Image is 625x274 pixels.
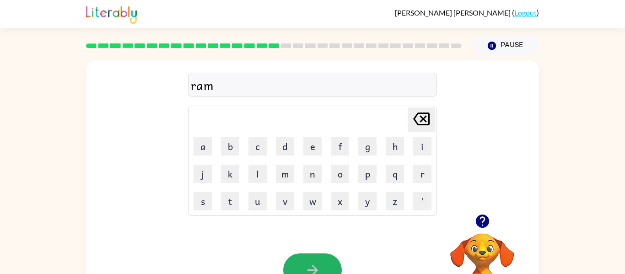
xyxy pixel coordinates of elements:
[331,137,349,156] button: f
[276,165,294,183] button: m
[194,137,212,156] button: a
[413,165,431,183] button: r
[413,192,431,210] button: '
[303,165,322,183] button: n
[191,75,434,95] div: ram
[413,137,431,156] button: i
[395,8,512,17] span: [PERSON_NAME] [PERSON_NAME]
[358,137,377,156] button: g
[303,192,322,210] button: w
[276,137,294,156] button: d
[386,192,404,210] button: z
[86,4,137,24] img: Literably
[386,165,404,183] button: q
[386,137,404,156] button: h
[194,165,212,183] button: j
[221,192,239,210] button: t
[514,8,537,17] a: Logout
[358,192,377,210] button: y
[395,8,539,17] div: ( )
[221,137,239,156] button: b
[473,35,539,56] button: Pause
[248,137,267,156] button: c
[248,192,267,210] button: u
[331,165,349,183] button: o
[331,192,349,210] button: x
[194,192,212,210] button: s
[221,165,239,183] button: k
[248,165,267,183] button: l
[276,192,294,210] button: v
[303,137,322,156] button: e
[358,165,377,183] button: p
